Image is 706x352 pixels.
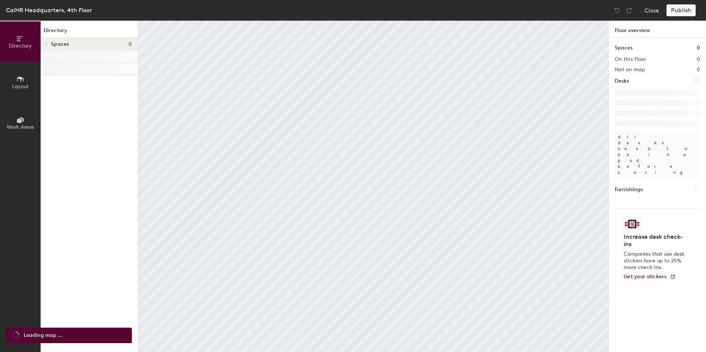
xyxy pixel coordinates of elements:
[624,274,676,280] a: Get your stickers
[697,67,700,73] h2: 0
[624,218,641,230] img: Sticker logo
[615,67,645,73] h2: Not on map
[615,56,646,62] h2: On this floor
[625,7,633,14] img: Redo
[615,44,633,52] h1: Spaces
[51,41,69,47] span: Spaces
[615,77,629,85] h1: Desks
[128,41,132,47] span: 0
[41,27,138,38] h1: Directory
[624,233,687,248] h4: Increase desk check-ins
[644,4,659,16] button: Close
[624,273,667,280] span: Get your stickers
[138,21,609,352] canvas: Map
[615,186,643,194] h1: Furnishings
[24,331,62,339] span: Loading map ...
[624,251,687,271] p: Companies that use desk stickers have up to 25% more check-ins.
[12,83,29,90] span: Layout
[697,44,700,52] h1: 0
[6,6,92,15] div: CalHR Headquarters, 4th Floor
[613,7,621,14] img: Undo
[9,43,32,49] span: Directory
[7,124,34,130] span: Work Areas
[697,56,700,62] h2: 0
[609,21,706,38] h1: Floor overview
[615,131,700,178] p: All desks need to be in a pod before saving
